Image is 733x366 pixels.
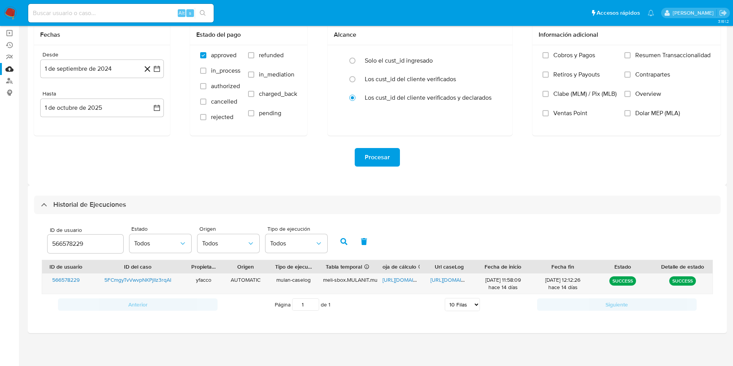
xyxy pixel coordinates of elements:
input: Buscar usuario o caso... [28,8,214,18]
span: s [189,9,191,17]
span: Accesos rápidos [597,9,640,17]
a: Notificaciones [648,10,654,16]
span: Alt [179,9,185,17]
button: search-icon [195,8,211,19]
a: Salir [719,9,727,17]
p: yesica.facco@mercadolibre.com [673,9,716,17]
span: 3.161.2 [718,18,729,24]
